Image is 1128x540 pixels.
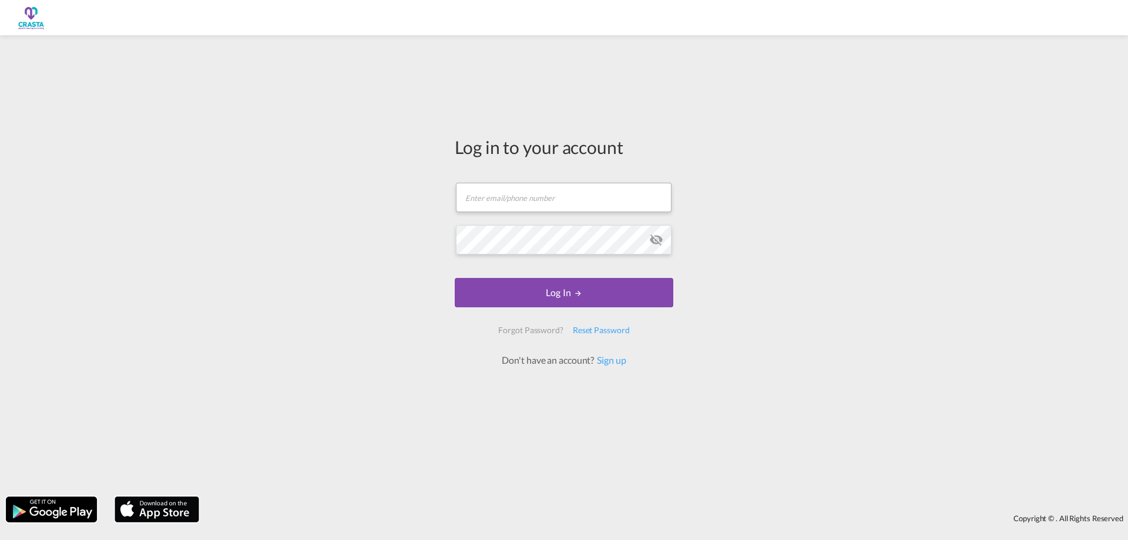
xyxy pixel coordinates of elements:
[113,495,200,524] img: apple.png
[455,135,673,159] div: Log in to your account
[205,508,1128,528] div: Copyright © . All Rights Reserved
[568,320,634,341] div: Reset Password
[455,278,673,307] button: LOGIN
[18,5,44,31] img: ac429df091a311ed8aa72df674ea3bd9.png
[649,233,663,247] md-icon: icon-eye-off
[489,354,639,367] div: Don't have an account?
[493,320,568,341] div: Forgot Password?
[456,183,672,212] input: Enter email/phone number
[594,354,626,365] a: Sign up
[5,495,98,524] img: google.png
